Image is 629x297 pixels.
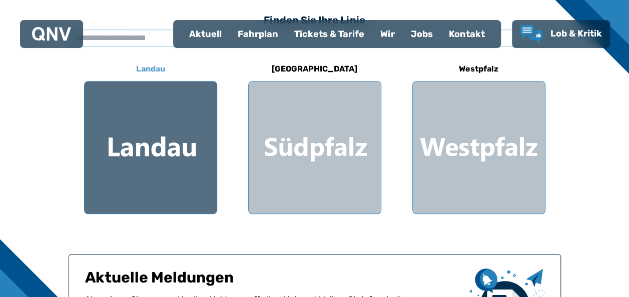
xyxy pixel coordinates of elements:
a: Wir [372,21,403,47]
img: QNV Logo [32,27,71,41]
a: Aktuell [181,21,230,47]
a: Landau Region Landau [84,57,217,214]
h3: Finden Sie Ihre Linie [69,9,561,31]
a: [GEOGRAPHIC_DATA] Region Südpfalz [248,57,381,214]
h6: [GEOGRAPHIC_DATA] [268,61,361,77]
a: Jobs [403,21,441,47]
a: Fahrplan [230,21,286,47]
a: Kontakt [441,21,493,47]
a: QNV Logo [32,24,71,44]
h6: Westpfalz [455,61,502,77]
a: Tickets & Tarife [286,21,372,47]
span: Lob & Kritik [550,28,602,39]
h6: Landau [132,61,169,77]
a: Westpfalz Region Westpfalz [412,57,545,214]
h1: Aktuelle Meldungen [85,268,461,293]
a: Lob & Kritik [520,25,602,43]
